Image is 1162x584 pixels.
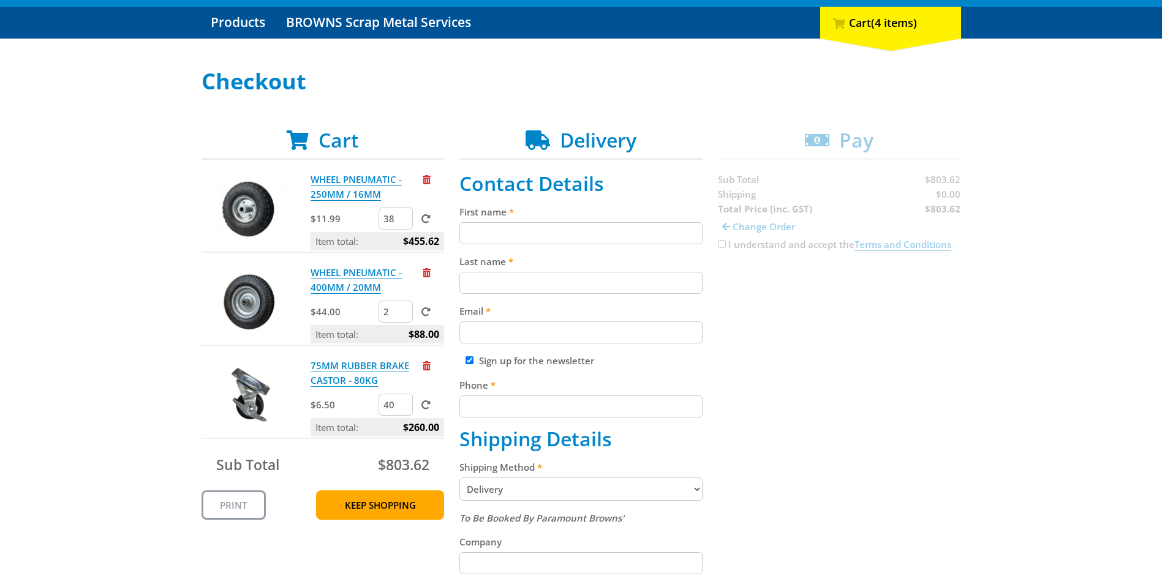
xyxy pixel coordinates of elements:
label: Shipping Method [459,460,703,474]
img: WHEEL PNEUMATIC - 400MM / 20MM [213,265,287,339]
span: (4 items) [871,15,917,30]
span: $803.62 [378,455,429,474]
a: Keep Shopping [316,490,444,520]
a: Remove from cart [423,359,431,372]
label: Last name [459,254,703,269]
h2: Contact Details [459,172,703,195]
p: Item total: [311,232,444,250]
label: Company [459,534,703,549]
a: Print [202,490,266,520]
label: Sign up for the newsletter [479,354,594,367]
div: Cart [820,7,961,39]
a: WHEEL PNEUMATIC - 400MM / 20MM [311,266,402,294]
input: Please enter your last name. [459,272,703,294]
a: Remove from cart [423,266,431,279]
input: Please enter your email address. [459,321,703,343]
span: $88.00 [409,325,439,343]
select: Please select a shipping method. [459,477,703,501]
h2: Shipping Details [459,427,703,451]
p: Item total: [311,325,444,343]
label: Email [459,304,703,318]
p: $11.99 [311,211,376,226]
p: $44.00 [311,304,376,319]
span: Delivery [560,127,636,153]
span: $260.00 [403,418,439,436]
a: Go to the BROWNS Scrap Metal Services page [277,7,480,39]
p: Item total: [311,418,444,436]
input: Please enter your telephone number. [459,395,703,417]
p: $6.50 [311,397,376,412]
img: WHEEL PNEUMATIC - 250MM / 16MM [213,172,287,245]
input: Please enter your first name. [459,222,703,244]
label: First name [459,204,703,219]
em: To Be Booked By Paramount Browns' [459,512,624,524]
label: Phone [459,378,703,392]
span: Cart [319,127,359,153]
span: Sub Total [216,455,279,474]
a: 75MM RUBBER BRAKE CASTOR - 80KG [311,359,409,387]
h1: Checkout [202,69,961,94]
a: Go to the Products page [202,7,274,39]
a: Remove from cart [423,173,431,185]
a: WHEEL PNEUMATIC - 250MM / 16MM [311,173,402,201]
span: $455.62 [403,232,439,250]
img: 75MM RUBBER BRAKE CASTOR - 80KG [213,358,287,432]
